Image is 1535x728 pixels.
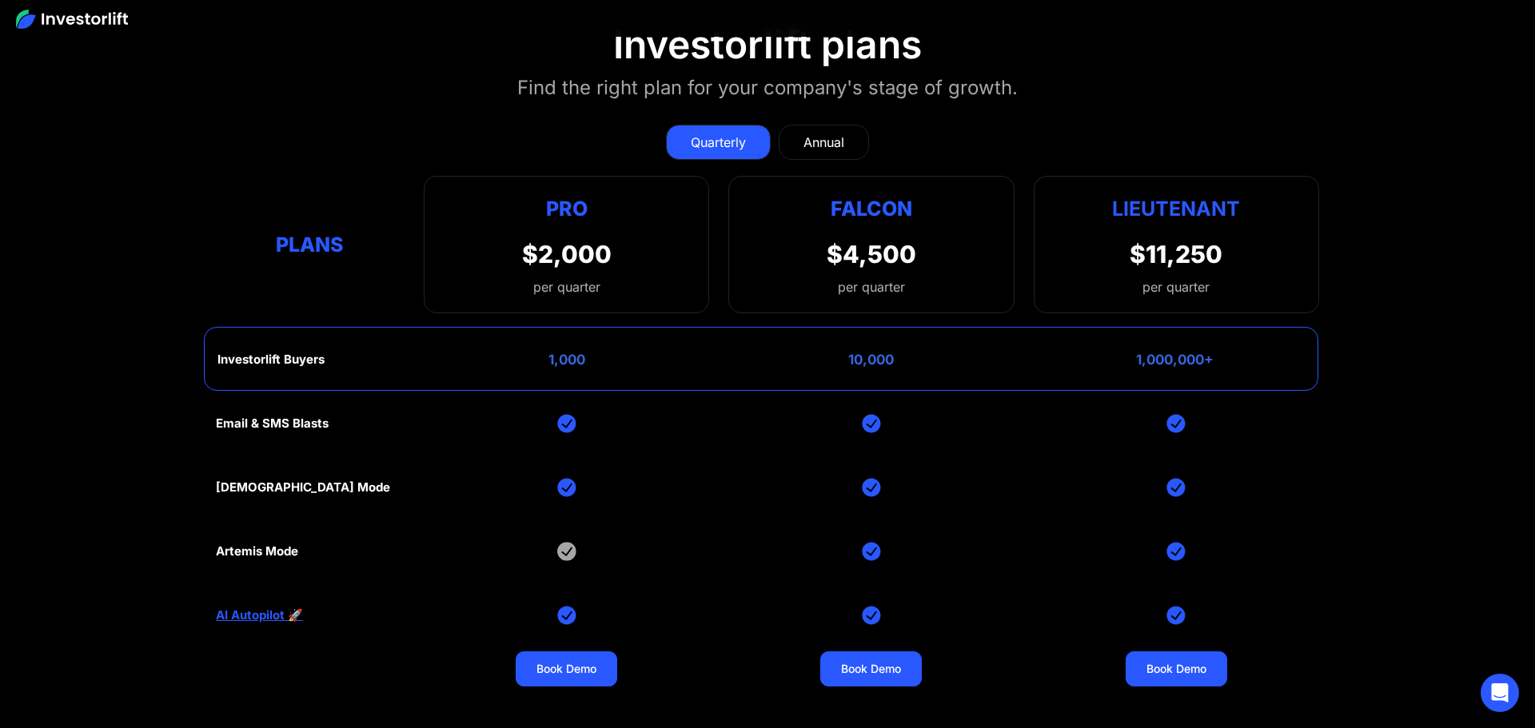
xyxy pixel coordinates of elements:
div: per quarter [1142,277,1210,296]
div: Find the right plan for your company's stage of growth. [517,74,1018,102]
div: 1,000 [548,352,585,368]
div: Investorlift plans [613,22,922,68]
div: Email & SMS Blasts [216,416,329,431]
div: Quarterly [691,133,746,152]
div: $2,000 [522,240,612,269]
div: Open Intercom Messenger [1481,674,1519,712]
div: Artemis Mode [216,544,298,559]
div: per quarter [522,277,612,296]
div: 10,000 [848,352,894,368]
div: Investorlift Buyers [217,352,325,367]
div: Pro [522,193,612,224]
div: Falcon [831,193,912,224]
div: 1,000,000+ [1136,352,1214,368]
div: $4,500 [827,240,916,269]
strong: Lieutenant [1112,197,1240,221]
div: $11,250 [1130,240,1222,269]
a: Book Demo [820,651,922,686]
div: Annual [803,133,844,152]
div: Plans [216,229,405,261]
a: Book Demo [516,651,617,686]
a: AI Autopilot 🚀 [216,608,303,623]
a: Book Demo [1126,651,1227,686]
div: [DEMOGRAPHIC_DATA] Mode [216,480,390,495]
div: per quarter [838,277,905,296]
